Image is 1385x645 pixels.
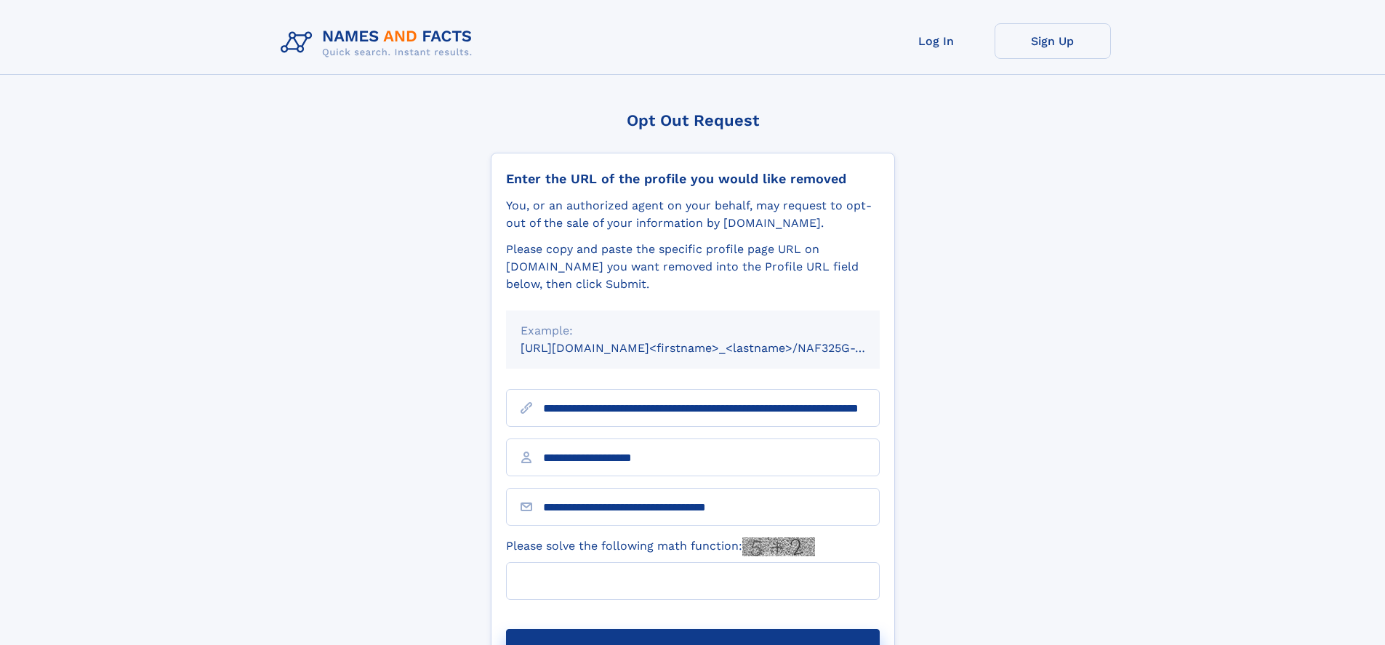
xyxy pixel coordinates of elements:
a: Log In [878,23,995,59]
img: Logo Names and Facts [275,23,484,63]
div: Example: [521,322,865,340]
label: Please solve the following math function: [506,537,815,556]
div: You, or an authorized agent on your behalf, may request to opt-out of the sale of your informatio... [506,197,880,232]
div: Enter the URL of the profile you would like removed [506,171,880,187]
a: Sign Up [995,23,1111,59]
div: Opt Out Request [491,111,895,129]
small: [URL][DOMAIN_NAME]<firstname>_<lastname>/NAF325G-xxxxxxxx [521,341,907,355]
div: Please copy and paste the specific profile page URL on [DOMAIN_NAME] you want removed into the Pr... [506,241,880,293]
